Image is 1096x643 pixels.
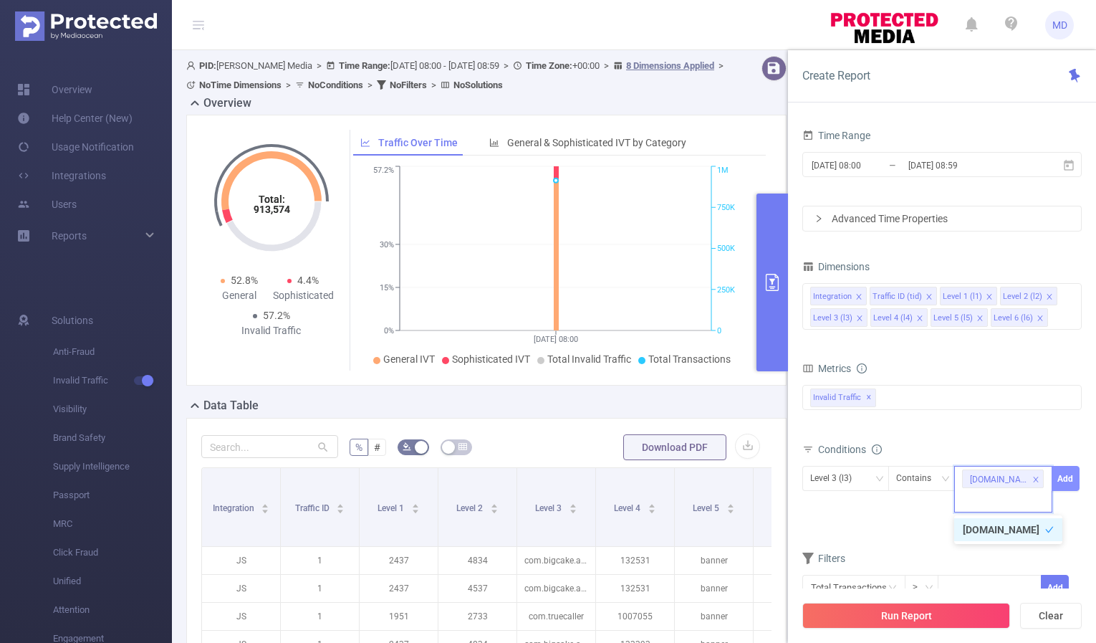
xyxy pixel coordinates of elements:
[648,353,731,365] span: Total Transactions
[17,104,133,133] a: Help Center (New)
[648,508,655,512] i: icon: caret-down
[813,309,852,328] div: Level 3 (l3)
[258,194,284,205] tspan: Total:
[53,395,172,424] span: Visibility
[802,603,1010,629] button: Run Report
[202,575,280,602] p: JS
[271,288,336,303] div: Sophisticated
[308,80,363,90] b: No Conditions
[207,288,271,303] div: General
[1003,287,1042,306] div: Level 2 (l2)
[202,547,280,574] p: JS
[17,190,77,219] a: Users
[569,508,577,512] i: icon: caret-down
[261,502,269,510] div: Sort
[282,80,295,90] span: >
[814,214,823,223] i: icon: right
[857,363,867,373] i: icon: info-circle
[962,470,1043,488] li: pregged.com
[52,222,87,250] a: Reports
[378,503,406,513] span: Level 1
[717,285,735,295] tspan: 250K
[926,293,933,302] i: icon: close
[517,603,595,630] p: com.truecaller
[380,283,394,292] tspan: 15%
[201,435,338,458] input: Search...
[913,576,928,599] div: ≥
[17,161,106,190] a: Integrations
[337,508,345,512] i: icon: caret-down
[452,353,530,365] span: Sophisticated IVT
[499,60,513,71] span: >
[675,575,753,602] p: banner
[1032,476,1039,485] i: icon: close
[675,547,753,574] p: banner
[438,547,516,574] p: 4834
[374,442,380,453] span: #
[489,138,499,148] i: icon: bar-chart
[202,603,280,630] p: JS
[872,444,882,454] i: icon: info-circle
[802,69,870,82] span: Create Report
[281,575,359,602] p: 1
[231,275,258,286] span: 52.8%
[626,60,714,71] u: 8 Dimensions Applied
[547,353,631,365] span: Total Invalid Traffic
[1041,575,1069,600] button: Add
[726,502,735,510] div: Sort
[458,442,467,451] i: icon: table
[569,502,577,510] div: Sort
[337,502,345,506] i: icon: caret-up
[427,80,441,90] span: >
[336,502,345,510] div: Sort
[53,567,172,596] span: Unified
[925,584,933,594] i: icon: down
[261,502,269,506] i: icon: caret-up
[818,444,882,455] span: Conditions
[517,575,595,602] p: com.bigcake.android.mergemania
[383,353,435,365] span: General IVT
[596,603,674,630] p: 1007055
[507,137,686,148] span: General & Sophisticated IVT by Category
[870,308,928,327] li: Level 4 (l4)
[810,308,867,327] li: Level 3 (l3)
[623,434,726,460] button: Download PDF
[802,130,870,141] span: Time Range
[490,508,498,512] i: icon: caret-down
[339,60,390,71] b: Time Range:
[363,80,377,90] span: >
[916,315,923,323] i: icon: close
[754,547,832,574] p: app
[390,80,427,90] b: No Filters
[714,60,728,71] span: >
[203,397,259,414] h2: Data Table
[754,575,832,602] p: app
[1037,315,1044,323] i: icon: close
[53,366,172,395] span: Invalid Traffic
[52,306,93,335] span: Solutions
[810,287,867,305] li: Integration
[717,203,735,212] tspan: 750K
[986,293,993,302] i: icon: close
[490,502,498,506] i: icon: caret-up
[933,309,973,328] div: Level 5 (l5)
[596,547,674,574] p: 132531
[717,326,721,335] tspan: 0
[856,315,863,323] i: icon: close
[380,240,394,249] tspan: 30%
[648,502,655,506] i: icon: caret-up
[312,60,326,71] span: >
[360,138,370,148] i: icon: line-chart
[810,467,862,490] div: Level 3 (l3)
[53,596,172,624] span: Attention
[53,538,172,567] span: Click Fraud
[53,338,172,366] span: Anti-Fraud
[803,206,1081,231] div: icon: rightAdvanced Time Properties
[517,547,595,574] p: com.bigcake.android.mergemania
[675,603,753,630] p: banner
[931,308,988,327] li: Level 5 (l5)
[954,518,1062,541] li: [DOMAIN_NAME]
[1052,466,1080,491] button: Add
[53,510,172,538] span: MRC
[802,553,845,564] span: Filters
